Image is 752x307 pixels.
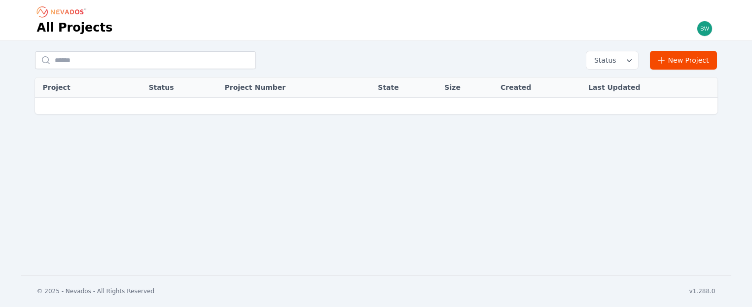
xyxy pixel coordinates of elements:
[37,287,155,295] div: © 2025 - Nevados - All Rights Reserved
[35,77,123,98] th: Project
[37,20,113,36] h1: All Projects
[697,21,713,37] img: bwoodardjames@mysunshare.com
[37,4,89,20] nav: Breadcrumb
[586,51,638,69] button: Status
[219,77,373,98] th: Project Number
[143,77,219,98] th: Status
[583,77,717,98] th: Last Updated
[373,77,439,98] th: State
[496,77,583,98] th: Created
[650,51,717,70] a: New Project
[689,287,716,295] div: v1.288.0
[590,55,616,65] span: Status
[439,77,496,98] th: Size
